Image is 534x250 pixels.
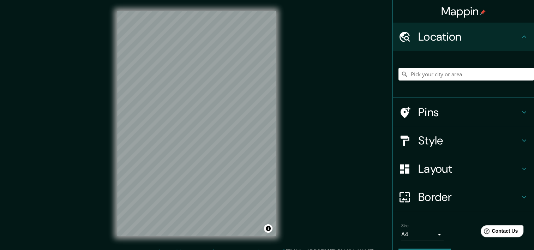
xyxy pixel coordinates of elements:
h4: Layout [418,162,520,176]
div: Layout [393,155,534,183]
h4: Location [418,30,520,44]
div: Border [393,183,534,211]
h4: Style [418,133,520,148]
div: A4 [401,229,444,240]
h4: Pins [418,105,520,119]
h4: Border [418,190,520,204]
button: Toggle attribution [264,224,272,233]
div: Pins [393,98,534,126]
div: Location [393,23,534,51]
iframe: Help widget launcher [471,222,526,242]
div: Style [393,126,534,155]
h4: Mappin [441,4,486,18]
canvas: Map [117,11,276,236]
label: Size [401,223,409,229]
img: pin-icon.png [480,10,486,15]
input: Pick your city or area [398,68,534,81]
